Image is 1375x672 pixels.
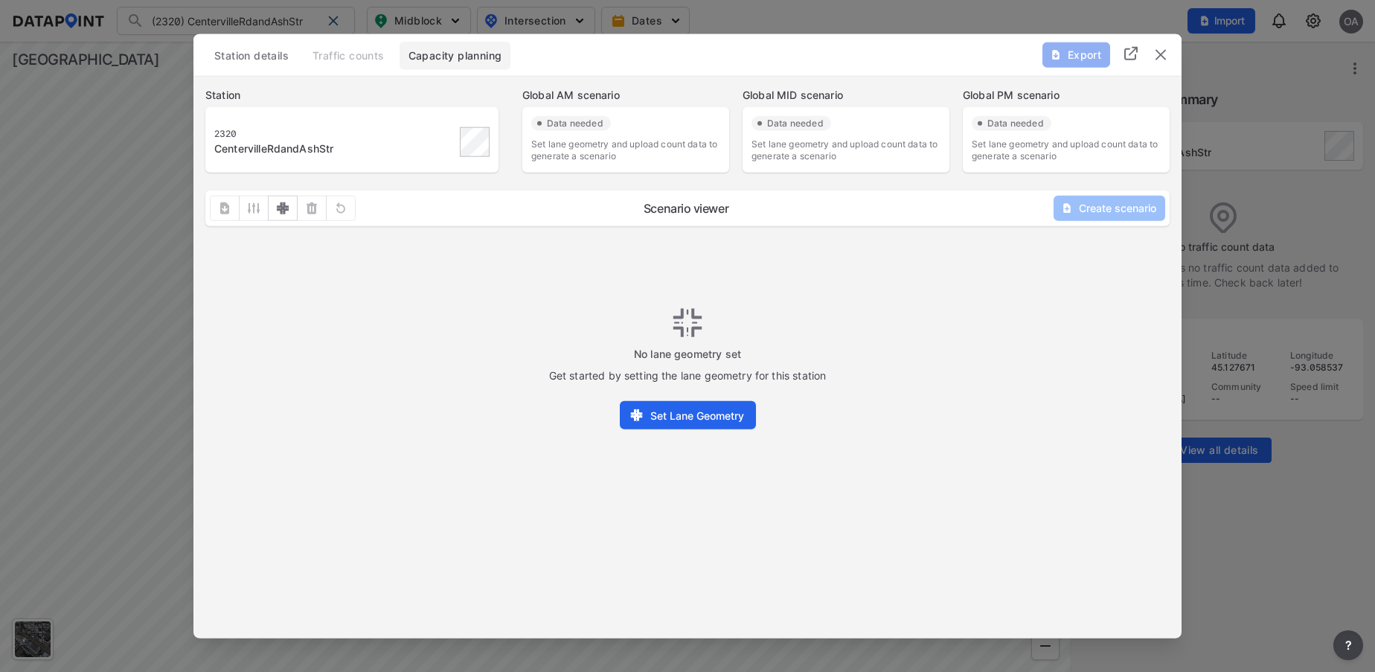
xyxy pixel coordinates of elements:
[972,138,1161,161] label: Set lane geometry and upload count data to generate a scenario
[205,87,499,102] label: Station
[275,200,290,215] img: intersection_group.43c45137.svg
[205,41,1170,69] div: basic tabs example
[987,117,1044,129] label: Data needed
[522,87,729,102] label: Global AM scenario
[1152,45,1170,63] img: close.efbf2170.svg
[629,408,644,423] img: intersection_primary.f0bfe26a.svg
[214,127,460,139] div: 2320
[1152,45,1170,63] button: delete
[634,341,741,368] label: No lane geometry set
[549,368,827,383] p: Get started by setting the lane geometry for this station
[210,195,356,220] div: outlined primary button group
[751,138,940,161] label: Set lane geometry and upload count data to generate a scenario
[670,305,705,341] img: lane_geometry_icon.f64244c5.svg
[1342,636,1354,654] span: ?
[214,141,460,156] div: CentervilleRdandAshStr
[531,138,720,161] label: Set lane geometry and upload count data to generate a scenario
[268,195,298,220] button: Open Lane geometry
[408,48,502,63] span: Capacity planning
[620,401,756,429] button: Set Lane Geometry
[547,117,603,129] label: Data needed
[743,87,949,102] label: Global MID scenario
[644,199,728,217] label: Scenario viewer
[1333,630,1363,660] button: more
[214,48,289,63] span: Station details
[629,407,744,423] span: Set Lane Geometry
[767,117,824,129] label: Data needed
[1122,45,1140,63] img: full_screen.b7bf9a36.svg
[963,87,1170,102] label: Global PM scenario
